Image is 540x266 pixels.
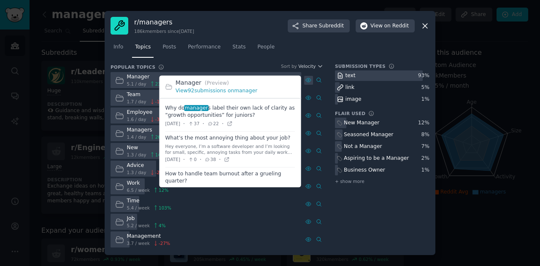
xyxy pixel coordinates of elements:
div: 7 % [421,143,429,150]
div: 93 % [418,72,429,80]
span: Info [113,43,123,51]
span: 1.6 / day [127,116,146,122]
span: Posts [162,43,176,51]
img: managers [111,17,128,35]
span: Stats [232,43,246,51]
span: · [222,119,224,128]
a: Stats [229,40,248,58]
span: 38 [205,157,216,163]
span: 1.4 / day [127,134,146,140]
span: Velocity [298,63,316,69]
span: [DATE] [165,121,181,127]
div: Employee [127,109,167,116]
div: New Manager [344,119,379,127]
h3: Submission Types [335,63,386,69]
h2: Manager [175,79,295,88]
h3: Flair Used [335,110,365,116]
a: Performance [185,40,224,58]
div: Managers [127,126,165,134]
span: -36 % [155,116,167,122]
span: 5.2 / week [127,223,150,228]
div: Work [127,180,169,187]
span: -24 % [155,169,167,175]
span: 3.7 / week [127,240,150,246]
span: 1.3 / day [127,169,146,175]
span: 23 % [155,81,165,87]
div: 5 % [421,84,429,91]
button: Velocity [298,63,323,69]
span: Share [302,22,344,30]
div: Hey everyone, I’m a software developer and I’m looking for small, specific, annoying tasks from y... [165,143,295,155]
button: ShareSubreddit [288,19,350,33]
div: New [127,144,165,152]
div: Management [127,233,170,240]
div: Manager [127,73,165,81]
a: Topics [132,40,154,58]
span: -27 % [159,240,170,246]
div: 8 % [421,131,429,139]
a: People [254,40,278,58]
div: Team [127,91,167,99]
span: · [200,155,201,164]
span: -18 % [155,99,167,105]
span: 14 % [155,152,165,158]
div: Not a Manager [344,143,382,150]
div: My team has just wrapped up an exhausting quarter where we had multiple high-stakes deliverables ... [165,187,295,199]
span: · [183,119,185,128]
div: 1 % [421,96,429,103]
div: link [346,84,355,91]
a: View92submissions onmanager [175,88,257,94]
span: · [202,119,204,128]
span: + show more [335,178,364,184]
span: · [183,155,185,164]
span: Performance [188,43,221,51]
div: Advice [127,162,167,169]
div: Time [127,197,172,205]
a: Posts [159,40,179,58]
div: image [346,96,362,103]
span: Topics [135,43,151,51]
h3: Popular Topics [111,64,155,70]
span: 5.4 / week [127,205,150,211]
span: 4 % [159,223,166,228]
span: [DATE] [165,157,181,163]
span: 22 [207,121,219,127]
div: 12 % [418,119,429,127]
span: on Reddit [384,22,409,30]
div: Business Owner [344,167,385,174]
span: 0 [188,157,197,163]
div: 186k members since [DATE] [134,28,194,34]
div: Aspiring to be a Manager [344,155,409,162]
span: 6.5 / week [127,187,150,193]
span: People [257,43,275,51]
span: Subreddit [319,22,344,30]
div: 2 % [421,155,429,162]
span: 37 [188,121,199,127]
span: (Preview) [205,81,229,86]
span: View [370,22,409,30]
span: 5.1 / day [127,81,146,87]
div: text [346,72,356,80]
a: Info [111,40,126,58]
div: 1 % [421,167,429,174]
div: Job [127,215,166,223]
button: Viewon Reddit [356,19,415,33]
div: Sort by [281,63,297,69]
span: · [219,155,221,164]
span: 103 % [159,205,171,211]
span: 1.7 / day [127,99,146,105]
span: 26 % [155,134,165,140]
h3: r/ managers [134,18,194,27]
div: Seasoned Manager [344,131,393,139]
span: 1.3 / day [127,152,146,158]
